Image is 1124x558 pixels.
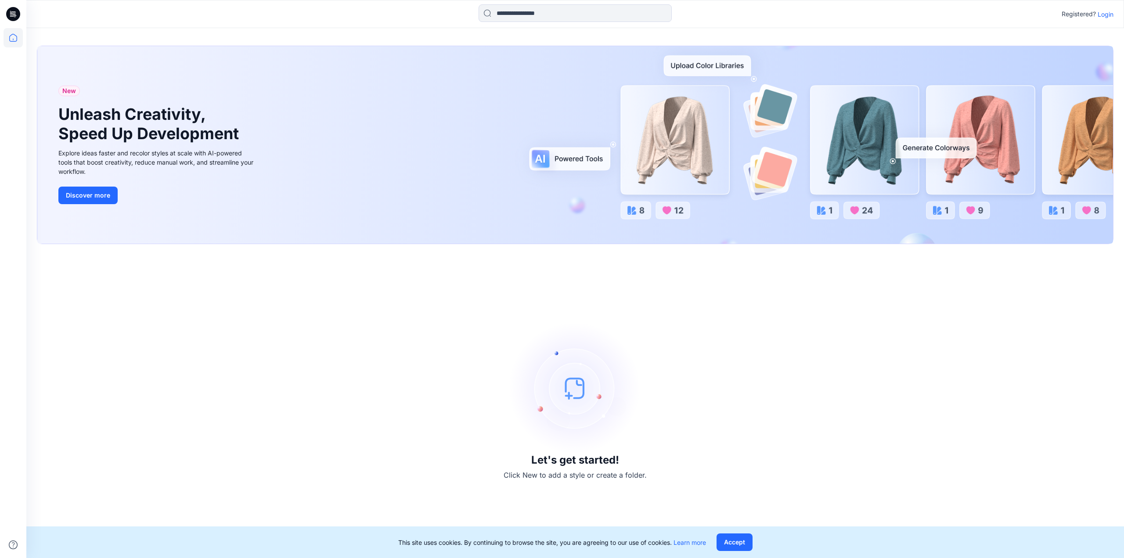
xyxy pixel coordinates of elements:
[531,454,619,466] h3: Let's get started!
[1098,10,1113,19] p: Login
[58,187,118,204] button: Discover more
[674,539,706,546] a: Learn more
[504,470,647,480] p: Click New to add a style or create a folder.
[62,86,76,96] span: New
[58,187,256,204] a: Discover more
[717,533,753,551] button: Accept
[58,148,256,176] div: Explore ideas faster and recolor styles at scale with AI-powered tools that boost creativity, red...
[1062,9,1096,19] p: Registered?
[398,538,706,547] p: This site uses cookies. By continuing to browse the site, you are agreeing to our use of cookies.
[509,322,641,454] img: empty-state-image.svg
[58,105,243,143] h1: Unleash Creativity, Speed Up Development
